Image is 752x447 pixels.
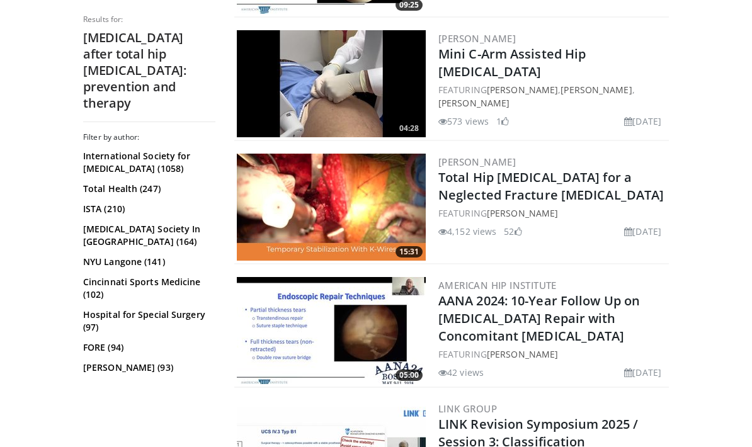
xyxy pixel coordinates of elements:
div: FEATURING , , [438,83,666,110]
a: [PERSON_NAME] [487,207,558,219]
a: [MEDICAL_DATA] Society In [GEOGRAPHIC_DATA] (164) [83,223,212,248]
span: 05:00 [396,370,423,381]
li: 4,152 views [438,225,496,238]
a: [PERSON_NAME] [438,156,516,168]
a: Total Hip [MEDICAL_DATA] for a Neglected Fracture [MEDICAL_DATA] [438,169,664,203]
img: 2e6f5f08-fe54-4631-a6c0-730356497f00.300x170_q85_crop-smart_upscale.jpg [237,30,426,137]
li: 42 views [438,366,484,379]
a: Total Health (247) [83,183,212,195]
a: 15:31 [237,154,426,261]
div: FEATURING [438,207,666,220]
a: 05:00 [237,277,426,384]
li: [DATE] [624,225,661,238]
a: NYU Langone (141) [83,256,212,268]
div: FEATURING [438,348,666,361]
a: Cincinnati Sports Medicine (102) [83,276,212,301]
a: [PERSON_NAME] [561,84,632,96]
a: AANA 2024: 10-Year Follow Up on [MEDICAL_DATA] Repair with Concomitant [MEDICAL_DATA] [438,292,640,344]
img: 4d363c86-5339-4984-a455-d95d2784b68d.300x170_q85_crop-smart_upscale.jpg [237,154,426,261]
img: b3938b2c-8d6f-4e44-933d-539c164cd804.300x170_q85_crop-smart_upscale.jpg [237,277,426,384]
a: [PERSON_NAME] [487,84,558,96]
a: Mini C-Arm Assisted Hip [MEDICAL_DATA] [438,45,586,80]
a: [PERSON_NAME] [487,348,558,360]
p: Results for: [83,14,215,25]
a: LINK Group [438,402,497,415]
li: 573 views [438,115,489,128]
span: 04:28 [396,123,423,134]
a: 04:28 [237,30,426,137]
span: 15:31 [396,246,423,257]
a: ISTA (210) [83,203,212,215]
a: [PERSON_NAME] (93) [83,361,212,374]
a: [PERSON_NAME] [438,32,516,45]
a: FORE (94) [83,341,212,354]
h3: Filter by author: [83,132,215,142]
a: [PERSON_NAME] [438,97,510,109]
a: International Society for [MEDICAL_DATA] (1058) [83,150,212,175]
a: Hospital for Special Surgery (97) [83,308,212,334]
a: American Hip Institute [438,279,557,291]
h2: [MEDICAL_DATA] after total hip [MEDICAL_DATA]: prevention and therapy [83,30,215,111]
li: 52 [504,225,521,238]
li: 1 [496,115,509,128]
li: [DATE] [624,366,661,379]
li: [DATE] [624,115,661,128]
